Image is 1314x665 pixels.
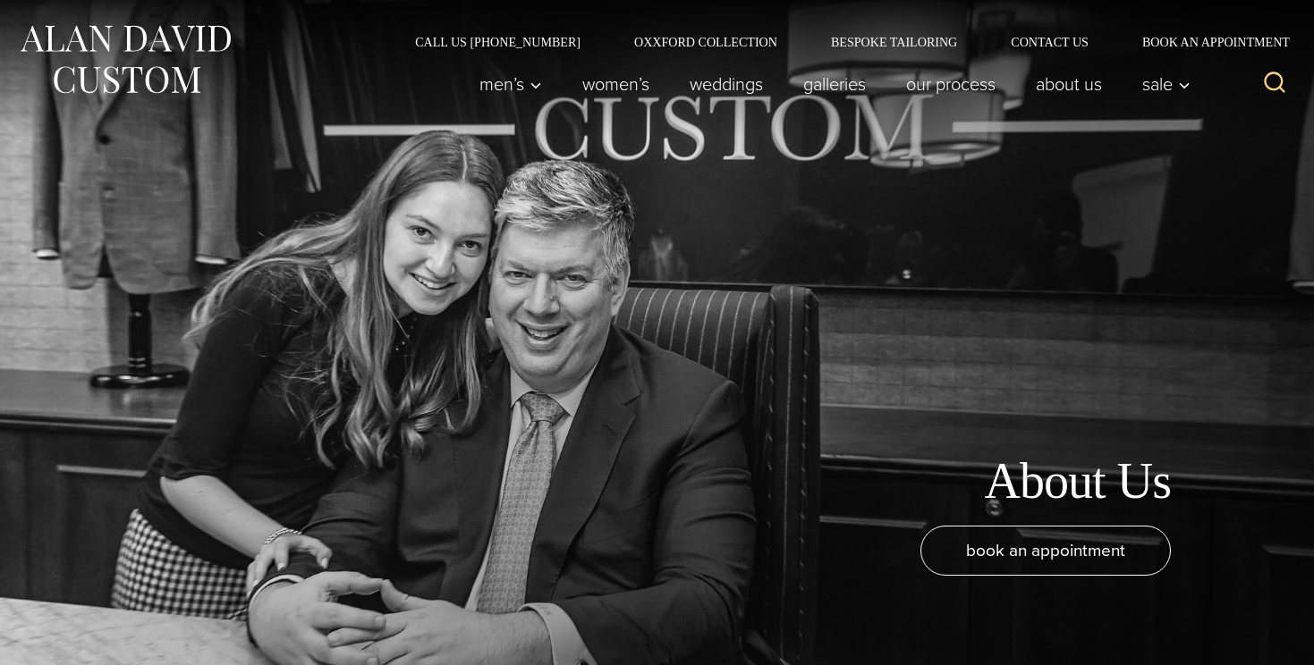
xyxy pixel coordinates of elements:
[670,66,784,102] a: weddings
[984,451,1171,511] h1: About Us
[1016,66,1123,102] a: About Us
[804,36,984,48] a: Bespoke Tailoring
[388,36,607,48] a: Call Us [PHONE_NUMBER]
[1115,36,1296,48] a: Book an Appointment
[1142,75,1191,93] span: Sale
[920,526,1171,576] a: book an appointment
[784,66,886,102] a: Galleries
[984,36,1115,48] a: Contact Us
[886,66,1016,102] a: Our Process
[460,66,1200,102] nav: Primary Navigation
[479,75,542,93] span: Men’s
[18,20,233,99] img: Alan David Custom
[1253,63,1296,105] button: View Search Form
[966,537,1125,563] span: book an appointment
[388,36,1296,48] nav: Secondary Navigation
[607,36,804,48] a: Oxxford Collection
[563,66,670,102] a: Women’s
